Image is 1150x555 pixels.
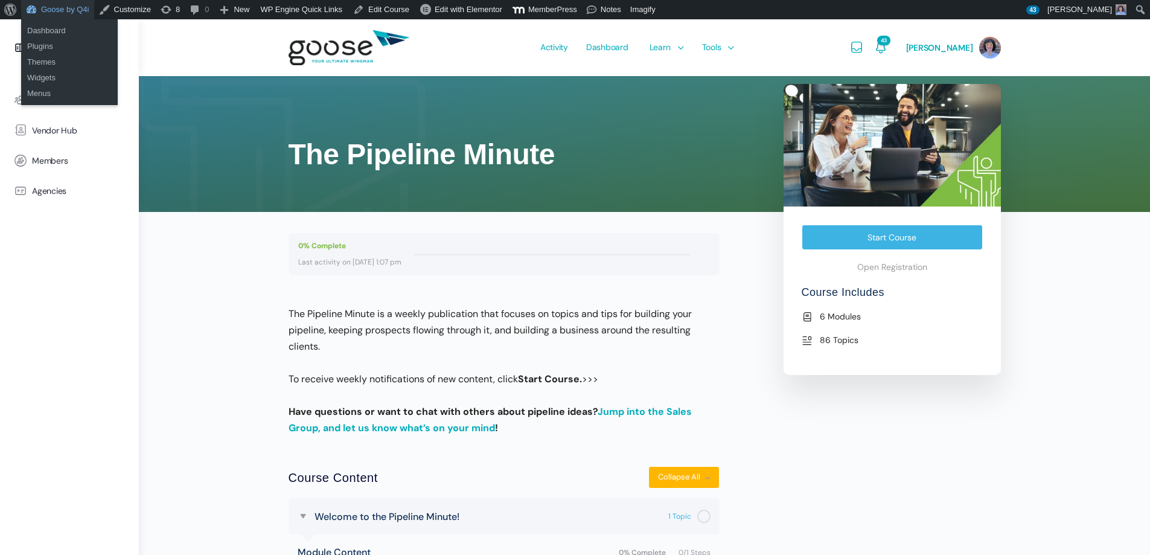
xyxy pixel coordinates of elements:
[21,19,118,58] ul: Goose by Q4i
[6,176,133,206] a: Agencies
[702,19,721,75] span: Tools
[658,472,705,482] span: Collapse All
[586,19,628,75] span: Dashboard
[6,85,133,115] a: Groups
[21,39,118,54] a: Plugins
[6,146,133,176] a: Members
[435,5,502,14] span: Edit with Elementor
[298,254,401,271] div: Last activity on [DATE] 1:07 pm
[874,19,888,76] a: Notifications
[648,466,720,489] button: Collapse All
[580,19,634,76] a: Dashboard
[849,19,864,76] a: Messages
[697,510,711,523] div: Not started
[32,186,66,196] span: Agencies
[802,309,983,324] li: 6 Modules
[21,86,118,101] a: Menus
[298,238,401,254] div: 0% Complete
[650,19,671,75] span: Learn
[6,115,133,146] a: Vendor Hub
[534,19,574,76] a: Activity
[540,19,568,75] span: Activity
[289,469,378,487] h2: Course Content
[289,405,692,434] strong: Have questions or want to chat with others about pipeline ideas? !
[21,54,118,70] a: Themes
[906,19,1001,76] a: [PERSON_NAME]
[21,23,118,39] a: Dashboard
[32,156,68,166] span: Members
[518,373,582,385] strong: Start Course.
[1026,5,1039,14] span: 43
[696,19,738,76] a: Tools
[21,70,118,86] a: Widgets
[289,371,720,387] p: To receive weekly notifications of new content, click >>>
[21,51,118,105] ul: Goose by Q4i
[877,36,890,45] span: 43
[802,333,983,347] li: 86 Topics
[32,126,77,136] span: Vendor Hub
[1090,497,1150,555] iframe: Chat Widget
[308,508,711,525] a: Not started Welcome to the Pipeline Minute! 1 Topic
[289,136,711,173] h1: The Pipeline Minute
[315,508,459,525] span: Welcome to the Pipeline Minute!
[289,306,720,354] p: The Pipeline Minute is a weekly publication that focuses on topics and tips for building your pip...
[644,19,687,76] a: Learn
[802,225,983,250] a: Start Course
[906,42,973,53] span: [PERSON_NAME]
[668,512,691,521] span: 1 Topic
[857,261,927,273] span: Open Registration
[802,285,983,309] h4: Course Includes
